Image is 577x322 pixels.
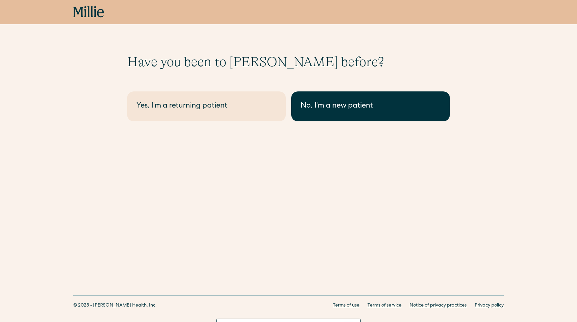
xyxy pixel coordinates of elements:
[127,54,450,70] h1: Have you been to [PERSON_NAME] before?
[301,101,440,112] div: No, I'm a new patient
[410,302,467,309] a: Notice of privacy practices
[137,101,276,112] div: Yes, I'm a returning patient
[368,302,401,309] a: Terms of service
[333,302,359,309] a: Terms of use
[73,302,157,309] div: © 2025 - [PERSON_NAME] Health, Inc.
[127,91,286,121] a: Yes, I'm a returning patient
[475,302,504,309] a: Privacy policy
[291,91,450,121] a: No, I'm a new patient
